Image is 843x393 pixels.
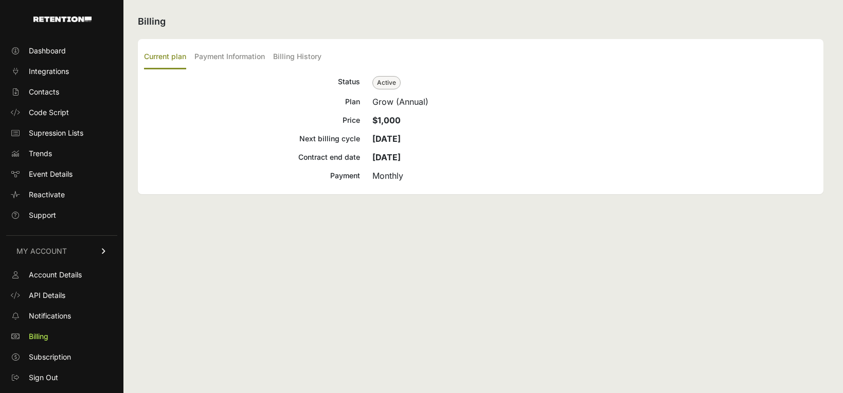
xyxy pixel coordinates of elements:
strong: [DATE] [372,134,401,144]
div: Next billing cycle [144,133,360,145]
a: API Details [6,287,117,304]
a: Support [6,207,117,223]
span: Reactivate [29,190,65,200]
span: Billing [29,331,48,342]
a: Supression Lists [6,125,117,141]
label: Payment Information [194,45,265,69]
img: Retention.com [33,16,92,22]
a: Reactivate [6,186,117,203]
span: Dashboard [29,46,66,56]
span: Supression Lists [29,128,83,138]
span: API Details [29,290,65,301]
h2: Billing [138,14,823,29]
span: Event Details [29,169,73,179]
a: Event Details [6,166,117,182]
div: Payment [144,170,360,182]
a: Sign Out [6,369,117,386]
span: Contacts [29,87,59,97]
a: Integrations [6,63,117,80]
a: Subscription [6,349,117,365]
div: Status [144,76,360,89]
a: Billing [6,328,117,345]
a: Trends [6,145,117,162]
span: Notifications [29,311,71,321]
strong: $1,000 [372,115,401,125]
div: Contract end date [144,151,360,163]
span: Subscription [29,352,71,362]
label: Current plan [144,45,186,69]
span: Account Details [29,270,82,280]
span: Sign Out [29,372,58,383]
div: Monthly [372,170,817,182]
span: Trends [29,148,52,159]
label: Billing History [273,45,321,69]
strong: [DATE] [372,152,401,162]
span: MY ACCOUNT [16,246,67,256]
span: Code Script [29,107,69,118]
a: Notifications [6,308,117,324]
div: Price [144,114,360,126]
a: MY ACCOUNT [6,235,117,267]
a: Contacts [6,84,117,100]
span: Support [29,210,56,220]
a: Account Details [6,267,117,283]
span: Integrations [29,66,69,77]
span: Active [372,76,401,89]
a: Dashboard [6,43,117,59]
a: Code Script [6,104,117,121]
div: Grow (Annual) [372,96,817,108]
div: Plan [144,96,360,108]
